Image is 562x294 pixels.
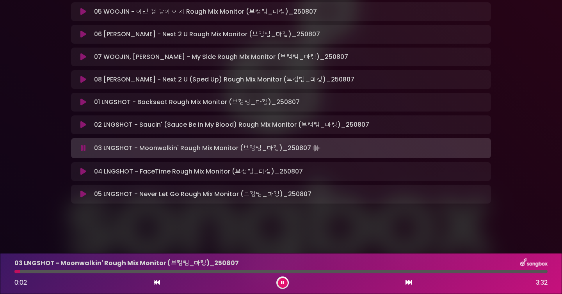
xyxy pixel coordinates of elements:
[94,167,303,176] p: 04 LNGSHOT - FaceTime Rough Mix Monitor (브컴팀_마킹)_250807
[94,7,317,16] p: 05 WOOJIN - 아닌 걸 알아 이제 Rough Mix Monitor (브컴팀_마킹)_250807
[94,97,300,107] p: 01 LNGSHOT - Backseat Rough Mix Monitor (브컴팀_마킹)_250807
[94,75,354,84] p: 08 [PERSON_NAME] - Next 2 U (Sped Up) Rough Mix Monitor (브컴팀_마킹)_250807
[94,143,322,154] p: 03 LNGSHOT - Moonwalkin' Rough Mix Monitor (브컴팀_마킹)_250807
[94,52,348,62] p: 07 WOOJIN, [PERSON_NAME] - My Side Rough Mix Monitor (브컴팀_마킹)_250807
[94,120,369,129] p: 02 LNGSHOT - Saucin' (Sauce Be In My Blood) Rough Mix Monitor (브컴팀_마킹)_250807
[94,30,320,39] p: 06 [PERSON_NAME] - Next 2 U Rough Mix Monitor (브컴팀_마킹)_250807
[94,190,311,199] p: 05 LNGSHOT - Never Let Go Rough Mix Monitor (브컴팀_마킹)_250807
[311,143,322,154] img: waveform4.gif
